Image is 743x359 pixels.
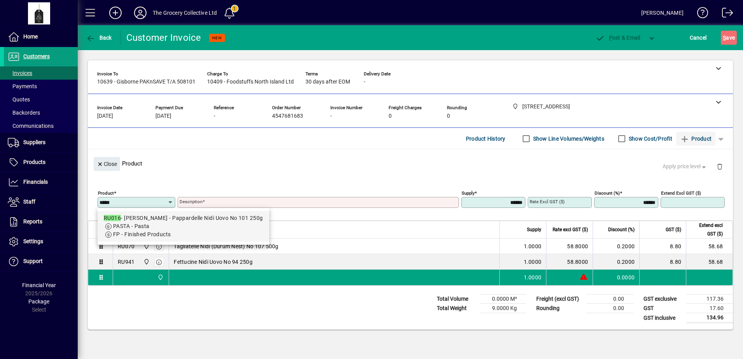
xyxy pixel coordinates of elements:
[551,242,588,250] div: 58.8000
[532,135,604,143] label: Show Line Volumes/Weights
[23,199,35,205] span: Staff
[4,212,78,232] a: Reports
[524,258,542,266] span: 1.0000
[686,313,733,323] td: 134.96
[686,304,733,313] td: 17.60
[364,79,365,85] span: -
[4,173,78,192] a: Financials
[98,190,114,196] mat-label: Product
[686,254,733,270] td: 58.68
[155,113,171,119] span: [DATE]
[141,258,150,266] span: 4/75 Apollo Drive
[23,179,48,185] span: Financials
[8,110,40,116] span: Backorders
[174,242,278,250] span: Tagliatelle Nidi (Durum Nest) No 107 500g
[118,258,134,266] div: RU941
[593,239,639,254] td: 0.2000
[710,157,729,176] button: Delete
[4,119,78,132] a: Communications
[180,208,453,216] mat-error: Required
[22,282,56,288] span: Financial Year
[462,190,474,196] mat-label: Supply
[86,35,112,41] span: Back
[627,135,672,143] label: Show Cost/Profit
[103,6,128,20] button: Add
[141,242,150,251] span: 4/75 Apollo Drive
[4,27,78,47] a: Home
[4,80,78,93] a: Payments
[23,53,50,59] span: Customers
[8,70,32,76] span: Invoices
[4,252,78,271] a: Support
[4,106,78,119] a: Backorders
[527,225,541,234] span: Supply
[4,153,78,172] a: Products
[641,7,684,19] div: [PERSON_NAME]
[686,239,733,254] td: 58.68
[595,190,620,196] mat-label: Discount (%)
[640,304,686,313] td: GST
[640,313,686,323] td: GST inclusive
[723,31,735,44] span: ave
[78,31,120,45] app-page-header-button: Back
[661,190,701,196] mat-label: Extend excl GST ($)
[666,225,681,234] span: GST ($)
[587,295,633,304] td: 0.00
[691,2,708,27] a: Knowledge Base
[608,225,635,234] span: Discount (%)
[591,31,644,45] button: Post & Email
[97,79,195,85] span: 10639 - Gisborne PAKnSAVE T/A 508101
[4,192,78,212] a: Staff
[553,225,588,234] span: Rate excl GST ($)
[153,7,217,19] div: The Grocery Collective Ltd
[92,160,122,167] app-page-header-button: Close
[716,2,733,27] a: Logout
[710,163,729,170] app-page-header-button: Delete
[8,96,30,103] span: Quotes
[686,295,733,304] td: 117.36
[639,254,686,270] td: 8.80
[128,6,153,20] button: Profile
[587,304,633,313] td: 0.00
[4,133,78,152] a: Suppliers
[480,295,526,304] td: 0.0000 M³
[272,113,303,119] span: 4547681683
[690,31,707,44] span: Cancel
[23,33,38,40] span: Home
[593,254,639,270] td: 0.2000
[8,83,37,89] span: Payments
[595,35,640,41] span: ost & Email
[23,218,42,225] span: Reports
[530,199,565,204] mat-label: Rate excl GST ($)
[593,270,639,285] td: 0.0000
[688,31,709,45] button: Cancel
[8,123,54,129] span: Communications
[663,162,708,171] span: Apply price level
[23,139,45,145] span: Suppliers
[28,298,49,305] span: Package
[524,274,542,281] span: 1.0000
[23,258,43,264] span: Support
[4,66,78,80] a: Invoices
[113,223,150,229] span: PASTA - Pasta
[330,113,332,119] span: -
[104,215,121,221] em: RU016
[723,35,726,41] span: S
[463,132,509,146] button: Product History
[98,211,269,242] mat-option: RU016 - Rummo - Pappardelle Nidi Uovo No 101 250g
[466,132,506,145] span: Product History
[532,295,587,304] td: Freight (excl GST)
[180,199,202,204] mat-label: Description
[212,35,222,40] span: NEW
[97,158,117,171] span: Close
[433,304,480,313] td: Total Weight
[118,242,134,250] div: RU070
[305,79,350,85] span: 30 days after EOM
[640,295,686,304] td: GST exclusive
[524,242,542,250] span: 1.0000
[433,295,480,304] td: Total Volume
[23,159,45,165] span: Products
[691,221,723,238] span: Extend excl GST ($)
[104,214,263,222] div: - [PERSON_NAME] - Pappardelle Nidi Uovo No 101 250g
[389,113,392,119] span: 0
